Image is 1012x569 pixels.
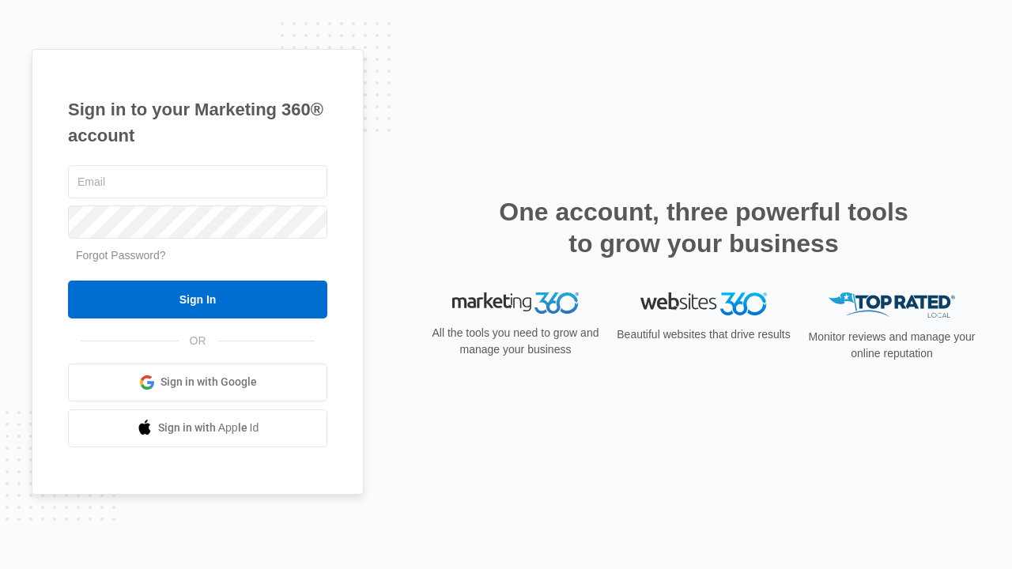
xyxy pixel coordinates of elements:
[68,409,327,447] a: Sign in with Apple Id
[427,325,604,358] p: All the tools you need to grow and manage your business
[640,292,767,315] img: Websites 360
[452,292,579,315] img: Marketing 360
[68,364,327,401] a: Sign in with Google
[68,96,327,149] h1: Sign in to your Marketing 360® account
[76,249,166,262] a: Forgot Password?
[615,326,792,343] p: Beautiful websites that drive results
[68,165,327,198] input: Email
[803,329,980,362] p: Monitor reviews and manage your online reputation
[829,292,955,318] img: Top Rated Local
[179,333,217,349] span: OR
[160,374,257,390] span: Sign in with Google
[494,196,913,259] h2: One account, three powerful tools to grow your business
[158,420,259,436] span: Sign in with Apple Id
[68,281,327,318] input: Sign In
